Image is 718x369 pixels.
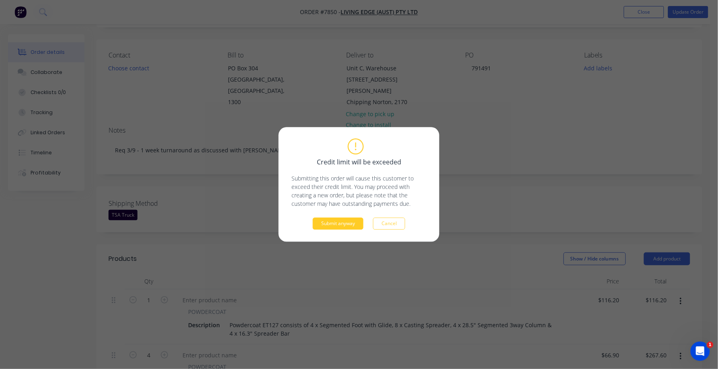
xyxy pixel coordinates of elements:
button: Submit anyway [313,218,363,230]
button: Cancel [373,218,405,230]
iframe: Intercom live chat [691,342,710,361]
span: 1 [707,342,714,348]
p: Submitting this order will cause this customer to exceed their credit limit. You may proceed with... [291,174,427,208]
span: Credit limit will be exceeded [317,158,401,166]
